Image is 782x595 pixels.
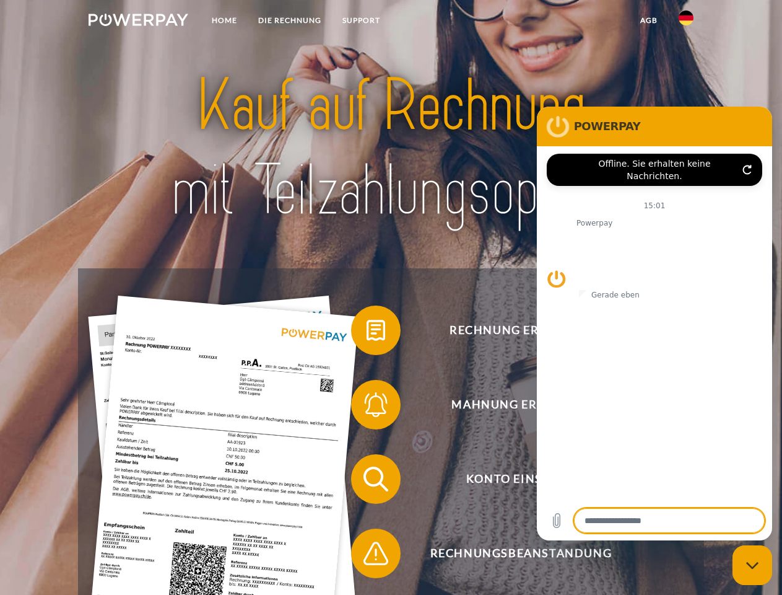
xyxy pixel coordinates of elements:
img: title-powerpay_de.svg [118,59,664,237]
img: de [679,11,693,25]
img: qb_search.svg [360,464,391,495]
img: logo-powerpay-white.svg [89,14,188,26]
button: Rechnungsbeanstandung [351,529,673,578]
button: Konto einsehen [351,454,673,504]
span: Rechnungsbeanstandung [369,529,672,578]
img: qb_warning.svg [360,538,391,569]
a: Home [201,9,248,32]
button: Mahnung erhalten? [351,380,673,430]
button: Rechnung erhalten? [351,306,673,355]
iframe: Schaltfläche zum Öffnen des Messaging-Fensters; Konversation läuft [732,545,772,585]
iframe: Messaging-Fenster [537,107,772,540]
span: Rechnung erhalten? [369,306,672,355]
a: SUPPORT [332,9,391,32]
span: Mahnung erhalten? [369,380,672,430]
a: DIE RECHNUNG [248,9,332,32]
a: agb [630,9,668,32]
span: Konto einsehen [369,454,672,504]
img: qb_bell.svg [360,389,391,420]
img: qb_bill.svg [360,315,391,346]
